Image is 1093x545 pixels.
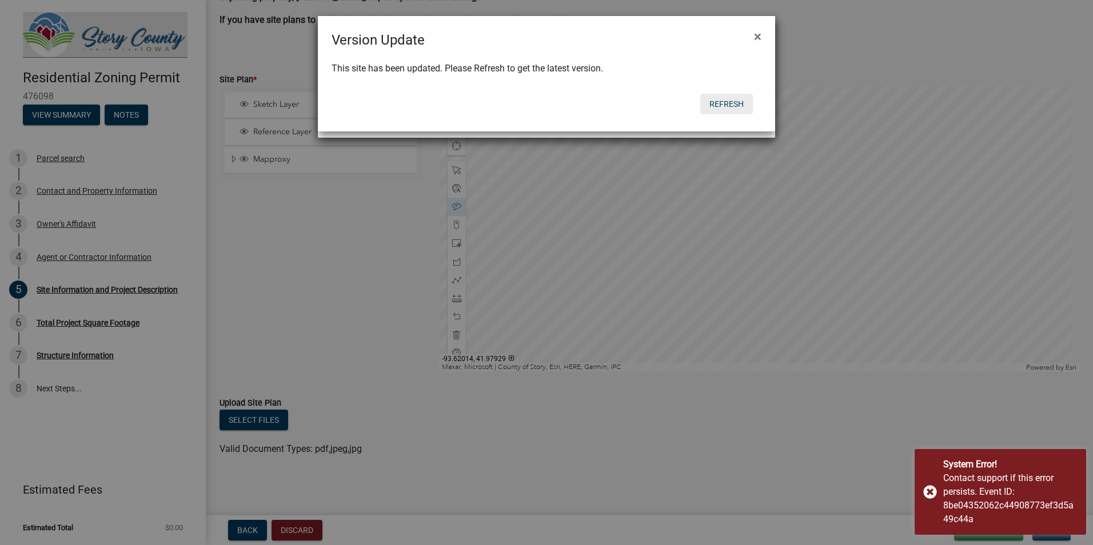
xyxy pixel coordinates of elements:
button: Refresh [700,94,753,114]
button: Close [745,21,771,53]
span: × [754,29,761,45]
div: This site has been updated. Please Refresh to get the latest version. [318,50,775,89]
h4: Version Update [332,30,425,50]
div: Contact support if this error persists. Event ID: 8be04352062c44908773ef3d5a49c44a [943,471,1078,526]
div: System Error! [943,458,1078,471]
